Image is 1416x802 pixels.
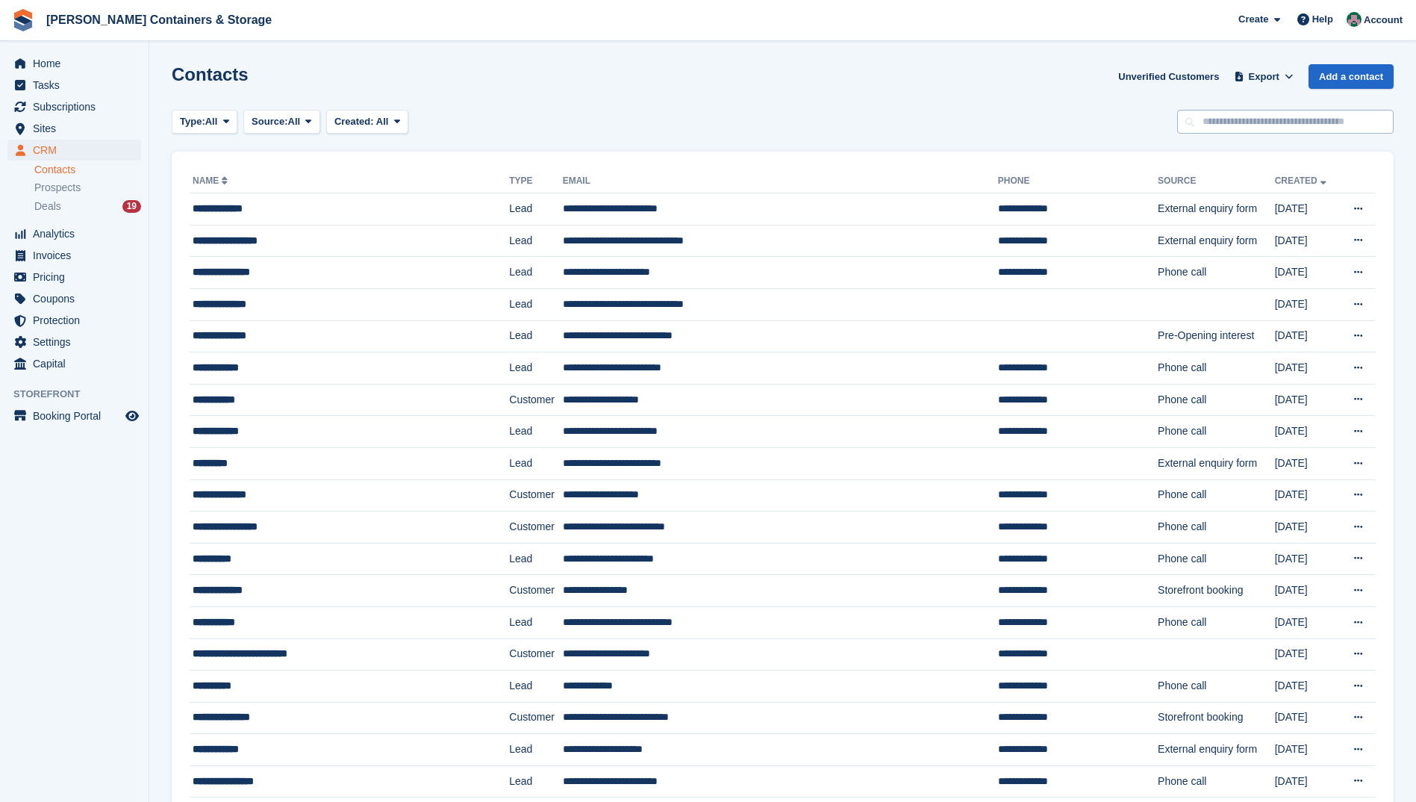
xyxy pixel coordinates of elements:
[1158,479,1275,512] td: Phone call
[1275,606,1339,638] td: [DATE]
[509,671,562,703] td: Lead
[172,64,249,84] h1: Contacts
[33,53,122,74] span: Home
[509,702,562,734] td: Customer
[509,352,562,385] td: Lead
[34,199,141,214] a: Deals 19
[509,447,562,479] td: Lead
[1112,64,1225,89] a: Unverified Customers
[1275,175,1329,186] a: Created
[509,575,562,607] td: Customer
[376,116,389,127] span: All
[1275,479,1339,512] td: [DATE]
[1275,416,1339,448] td: [DATE]
[1309,64,1394,89] a: Add a contact
[509,765,562,798] td: Lead
[509,384,562,416] td: Customer
[33,96,122,117] span: Subscriptions
[1275,447,1339,479] td: [DATE]
[509,512,562,544] td: Customer
[1158,320,1275,352] td: Pre-Opening interest
[1158,512,1275,544] td: Phone call
[1158,575,1275,607] td: Storefront booking
[1275,765,1339,798] td: [DATE]
[1158,352,1275,385] td: Phone call
[1275,512,1339,544] td: [DATE]
[205,114,218,129] span: All
[33,267,122,287] span: Pricing
[180,114,205,129] span: Type:
[509,257,562,289] td: Lead
[33,245,122,266] span: Invoices
[33,405,122,426] span: Booking Portal
[509,479,562,512] td: Customer
[1158,447,1275,479] td: External enquiry form
[1158,702,1275,734] td: Storefront booking
[7,405,141,426] a: menu
[1275,225,1339,257] td: [DATE]
[7,332,141,352] a: menu
[1312,12,1333,27] span: Help
[1275,702,1339,734] td: [DATE]
[1158,671,1275,703] td: Phone call
[33,310,122,331] span: Protection
[34,163,141,177] a: Contacts
[509,288,562,320] td: Lead
[7,96,141,117] a: menu
[123,407,141,425] a: Preview store
[33,353,122,374] span: Capital
[7,75,141,96] a: menu
[288,114,301,129] span: All
[34,199,61,214] span: Deals
[998,170,1158,193] th: Phone
[1275,320,1339,352] td: [DATE]
[7,53,141,74] a: menu
[1158,257,1275,289] td: Phone call
[509,543,562,575] td: Lead
[1158,416,1275,448] td: Phone call
[33,118,122,139] span: Sites
[252,114,287,129] span: Source:
[1158,170,1275,193] th: Source
[1158,765,1275,798] td: Phone call
[509,734,562,766] td: Lead
[13,387,149,402] span: Storefront
[1158,543,1275,575] td: Phone call
[33,223,122,244] span: Analytics
[1275,638,1339,671] td: [DATE]
[7,140,141,161] a: menu
[33,140,122,161] span: CRM
[334,116,374,127] span: Created:
[34,180,141,196] a: Prospects
[1158,193,1275,226] td: External enquiry form
[1364,13,1403,28] span: Account
[172,110,237,134] button: Type: All
[1275,384,1339,416] td: [DATE]
[7,118,141,139] a: menu
[33,75,122,96] span: Tasks
[509,193,562,226] td: Lead
[40,7,278,32] a: [PERSON_NAME] Containers & Storage
[509,225,562,257] td: Lead
[326,110,408,134] button: Created: All
[7,353,141,374] a: menu
[34,181,81,195] span: Prospects
[509,638,562,671] td: Customer
[509,320,562,352] td: Lead
[1158,384,1275,416] td: Phone call
[1158,225,1275,257] td: External enquiry form
[1158,734,1275,766] td: External enquiry form
[193,175,231,186] a: Name
[1347,12,1362,27] img: Julia Marcham
[509,416,562,448] td: Lead
[1238,12,1268,27] span: Create
[1231,64,1297,89] button: Export
[1275,257,1339,289] td: [DATE]
[7,245,141,266] a: menu
[1275,734,1339,766] td: [DATE]
[7,310,141,331] a: menu
[7,288,141,309] a: menu
[12,9,34,31] img: stora-icon-8386f47178a22dfd0bd8f6a31ec36ba5ce8667c1dd55bd0f319d3a0aa187defe.svg
[122,200,141,213] div: 19
[243,110,320,134] button: Source: All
